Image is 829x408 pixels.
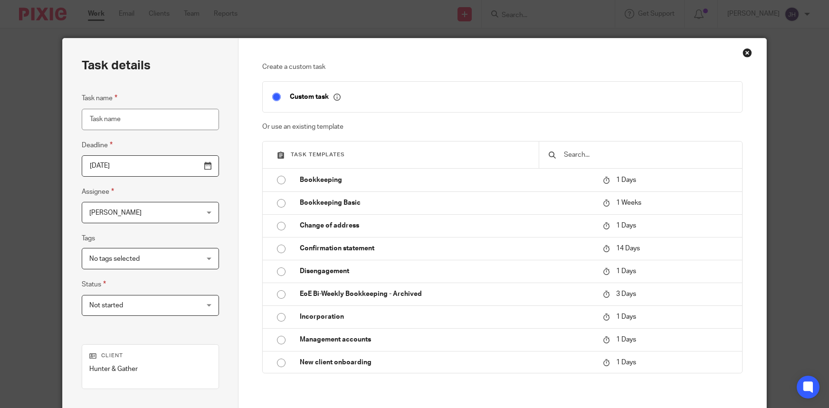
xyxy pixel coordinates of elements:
[300,221,593,230] p: Change of address
[89,256,140,262] span: No tags selected
[616,245,640,252] span: 14 Days
[616,336,636,343] span: 1 Days
[89,352,211,360] p: Client
[616,268,636,275] span: 1 Days
[616,199,641,206] span: 1 Weeks
[89,364,211,374] p: Hunter & Gather
[616,177,636,183] span: 1 Days
[300,266,593,276] p: Disengagement
[82,57,151,74] h2: Task details
[82,155,219,177] input: Pick a date
[300,335,593,344] p: Management accounts
[290,93,341,101] p: Custom task
[616,222,636,229] span: 1 Days
[82,140,113,151] label: Deadline
[82,109,219,130] input: Task name
[616,313,636,320] span: 1 Days
[82,234,95,243] label: Tags
[82,279,106,290] label: Status
[82,186,114,197] label: Assignee
[300,312,593,322] p: Incorporation
[616,291,636,297] span: 3 Days
[300,175,593,185] p: Bookkeeping
[82,93,117,104] label: Task name
[89,209,142,216] span: [PERSON_NAME]
[563,150,733,160] input: Search...
[262,62,743,72] p: Create a custom task
[262,122,743,132] p: Or use an existing template
[89,302,123,309] span: Not started
[291,152,345,157] span: Task templates
[300,289,593,299] p: EoE Bi-Weekly Bookkeeping - Archived
[743,48,752,57] div: Close this dialog window
[300,244,593,253] p: Confirmation statement
[300,198,593,208] p: Bookkeeping Basic
[616,359,636,366] span: 1 Days
[300,358,593,367] p: New client onboarding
